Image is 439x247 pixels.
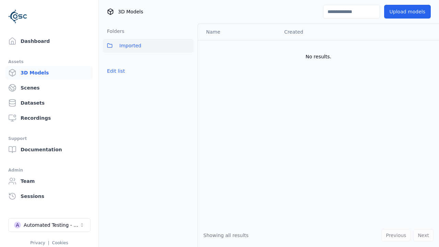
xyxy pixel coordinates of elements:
[5,34,93,48] a: Dashboard
[5,143,93,156] a: Documentation
[5,189,93,203] a: Sessions
[8,166,90,174] div: Admin
[103,39,193,52] button: Imported
[119,42,141,50] span: Imported
[5,96,93,110] a: Datasets
[8,134,90,143] div: Support
[5,111,93,125] a: Recordings
[5,174,93,188] a: Team
[384,5,431,19] button: Upload models
[30,240,45,245] a: Privacy
[279,24,361,40] th: Created
[118,8,143,15] span: 3D Models
[14,222,21,228] div: A
[103,65,129,77] button: Edit list
[52,240,68,245] a: Cookies
[198,40,439,73] td: No results.
[8,7,27,26] img: Logo
[8,58,90,66] div: Assets
[24,222,79,228] div: Automated Testing - Playwright
[8,218,91,232] button: Select a workspace
[203,233,249,238] span: Showing all results
[5,81,93,95] a: Scenes
[5,66,93,80] a: 3D Models
[198,24,279,40] th: Name
[48,240,49,245] span: |
[103,28,124,35] h3: Folders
